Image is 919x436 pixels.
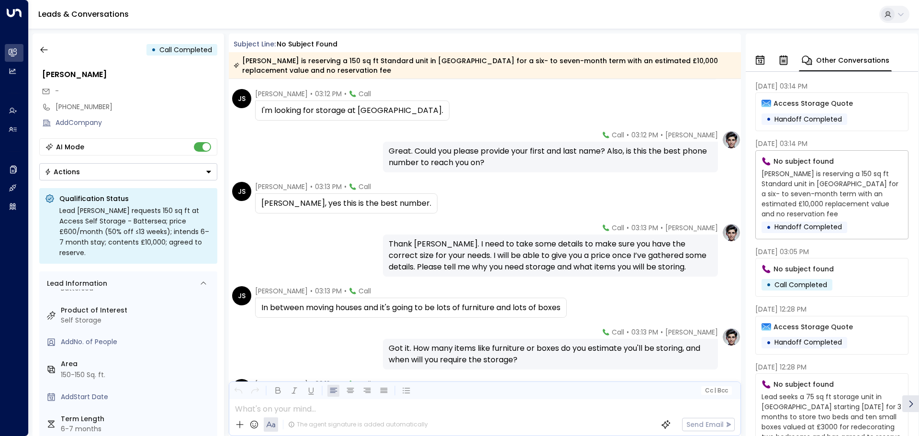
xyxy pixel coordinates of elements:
div: Self Storage [61,315,213,325]
span: • [627,130,629,140]
span: Call [612,223,624,233]
div: [DATE] 03:14 PM [755,139,908,149]
span: [PERSON_NAME] [255,379,308,389]
span: [PERSON_NAME] [665,130,718,140]
div: Thank [PERSON_NAME]. I need to take some details to make sure you have the correct size for your ... [389,238,712,273]
span: Call [612,327,624,337]
div: • [766,276,771,293]
label: Product of Interest [61,305,213,315]
span: Call [359,89,371,99]
div: AI Mode [56,142,84,152]
div: [DATE] 03:14 PMNo subject found[PERSON_NAME] is reserving a 150 sq ft Standard unit in [GEOGRAPHI... [755,139,908,239]
span: [PERSON_NAME] [255,89,308,99]
div: [PERSON_NAME], yes this is the best number. [261,198,431,209]
div: • [766,219,771,236]
img: profile-logo.png [722,130,741,149]
span: • [310,286,313,296]
p: Access Storage Quote [773,322,853,332]
p: [PERSON_NAME] is reserving a 150 sq ft Standard unit in [GEOGRAPHIC_DATA] for a six- to seven-mon... [762,169,902,219]
div: In between moving houses and it's going to be lots of furniture and lots of boxes [261,302,560,313]
div: AddCompany [56,118,217,128]
button: Undo [232,385,244,397]
div: AddStart Date [61,392,213,402]
span: Call [359,379,371,389]
span: Handoff Completed [774,222,842,232]
p: Other Conversations [816,55,889,67]
button: Cc|Bcc [701,386,731,395]
span: Call Completed [159,45,212,55]
button: Actions [39,163,217,180]
span: 03:13 PM [631,223,658,233]
span: Call [612,130,624,140]
a: Leads & Conversations [38,9,129,20]
div: [DATE] 03:14 PMAccess Storage Quote•Handoff Completed [755,81,908,132]
div: [PHONE_NUMBER] [56,102,217,112]
span: Handoff Completed [774,114,842,124]
div: JS [232,182,251,201]
span: | [714,387,716,394]
div: Got it. How many items like furniture or boxes do you estimate you'll be storing, and when will y... [389,343,712,366]
span: Handoff Completed [774,337,842,347]
span: 03:12 PM [631,130,658,140]
div: • [151,41,156,58]
span: • [661,223,663,233]
div: No subject found [277,39,337,49]
span: 03:13 PM [631,327,658,337]
span: Call Completed [774,280,827,290]
span: Cc Bcc [705,387,728,394]
div: [DATE] 03:14 PM [755,81,908,91]
span: • [310,182,313,191]
div: JS [232,379,251,398]
div: Great. Could you please provide your first and last name? Also, is this the best phone number to ... [389,145,712,168]
span: 03:13 PM [315,379,342,389]
span: • [310,379,313,389]
span: Subject Line: [234,39,276,49]
span: • [627,327,629,337]
div: [DATE] 12:28 PM [755,362,908,372]
div: Actions [45,168,80,176]
span: 03:12 PM [315,89,342,99]
span: • [310,89,313,99]
div: Button group with a nested menu [39,163,217,180]
div: AddNo. of People [61,337,213,347]
span: [PERSON_NAME] [665,327,718,337]
span: • [344,286,347,296]
img: profile-logo.png [722,223,741,242]
div: [DATE] 12:28 PMAccess Storage Quote•Handoff Completed [755,304,908,355]
p: No subject found [773,157,834,167]
p: Qualification Status [59,194,212,203]
p: No subject found [773,380,834,390]
label: Area [61,359,213,369]
span: [PERSON_NAME] [255,182,308,191]
span: • [661,130,663,140]
p: No subject found [773,264,834,274]
span: - [55,86,59,96]
div: [PERSON_NAME] is reserving a 150 sq ft Standard unit in [GEOGRAPHIC_DATA] for a six- to seven-mon... [234,56,736,75]
span: • [344,182,347,191]
img: profile-logo.png [722,327,741,347]
span: Call [359,286,371,296]
span: • [627,223,629,233]
div: Lead [PERSON_NAME] requests 150 sq ft at Access Self Storage - Battersea; price £600/month (50% o... [59,205,212,258]
div: JS [232,286,251,305]
span: • [344,379,347,389]
span: • [344,89,347,99]
div: [DATE] 12:28 PM [755,304,908,314]
span: 03:13 PM [315,286,342,296]
div: 150-150 Sq. ft. [61,370,105,380]
label: Term Length [61,414,213,424]
div: • [766,111,771,128]
button: Other Conversations [798,50,892,71]
div: Lead Information [44,279,107,289]
div: • [766,334,771,351]
div: [PERSON_NAME] [42,69,217,80]
div: JS [232,89,251,108]
button: Redo [249,385,261,397]
div: The agent signature is added automatically [288,420,428,429]
span: Call [359,182,371,191]
span: [PERSON_NAME] [665,223,718,233]
span: [PERSON_NAME] [255,286,308,296]
div: I'm looking for storage at [GEOGRAPHIC_DATA]. [261,105,443,116]
div: [DATE] 03:05 PM [755,247,908,257]
span: 03:13 PM [315,182,342,191]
